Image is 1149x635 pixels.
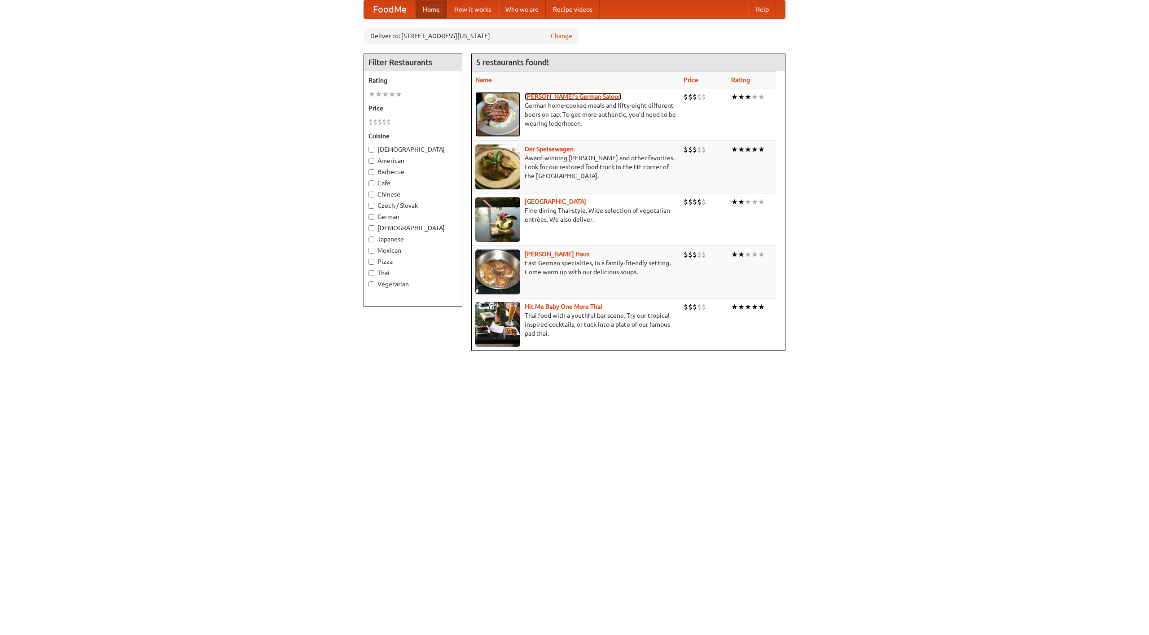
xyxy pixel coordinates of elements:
input: [DEMOGRAPHIC_DATA] [368,147,374,153]
li: $ [688,250,693,259]
li: $ [684,92,688,102]
li: $ [688,145,693,154]
p: Award-winning [PERSON_NAME] and other favorites. Look for our restored food truck in the NE corne... [475,153,676,180]
input: Japanese [368,236,374,242]
li: $ [697,145,702,154]
li: ★ [731,302,738,312]
label: Czech / Slovak [368,201,457,210]
li: ★ [758,145,765,154]
li: ★ [389,89,395,99]
label: Cafe [368,179,457,188]
li: $ [386,117,391,127]
li: $ [693,250,697,259]
li: ★ [758,197,765,207]
li: ★ [751,145,758,154]
a: Help [748,0,776,18]
input: Pizza [368,259,374,265]
a: Who we are [498,0,546,18]
img: satay.jpg [475,197,520,242]
a: Hit Me Baby One More Thai [525,303,602,310]
img: kohlhaus.jpg [475,250,520,294]
li: ★ [738,145,745,154]
li: $ [373,117,377,127]
label: Vegetarian [368,280,457,289]
label: Japanese [368,235,457,244]
a: How it works [447,0,498,18]
li: ★ [368,89,375,99]
label: Barbecue [368,167,457,176]
li: $ [684,302,688,312]
a: Name [475,76,492,83]
li: $ [684,197,688,207]
h5: Price [368,104,457,113]
li: $ [688,302,693,312]
input: Mexican [368,248,374,254]
li: ★ [745,197,751,207]
label: German [368,212,457,221]
a: [GEOGRAPHIC_DATA] [525,198,586,205]
li: $ [702,92,706,102]
li: $ [697,197,702,207]
label: Mexican [368,246,457,255]
ng-pluralize: 5 restaurants found! [476,58,549,66]
a: Der Speisewagen [525,145,574,153]
a: [PERSON_NAME] Haus [525,250,589,258]
li: $ [368,117,373,127]
p: Fine dining Thai-style. Wide selection of vegetarian entrées. We also deliver. [475,206,676,224]
li: $ [377,117,382,127]
input: German [368,214,374,220]
li: ★ [758,302,765,312]
li: $ [697,302,702,312]
li: $ [684,145,688,154]
a: FoodMe [364,0,416,18]
li: $ [702,197,706,207]
input: Vegetarian [368,281,374,287]
li: ★ [745,92,751,102]
li: $ [702,145,706,154]
li: ★ [738,302,745,312]
input: Cafe [368,180,374,186]
h5: Rating [368,76,457,85]
div: Deliver to: [STREET_ADDRESS][US_STATE] [364,28,579,44]
li: ★ [375,89,382,99]
input: Chinese [368,192,374,197]
li: ★ [751,92,758,102]
li: ★ [745,250,751,259]
li: ★ [731,92,738,102]
p: Thai food with a youthful bar scene. Try our tropical inspired cocktails, or tuck into a plate of... [475,311,676,338]
li: $ [697,92,702,102]
li: ★ [758,250,765,259]
p: East German specialties, in a family-friendly setting. Come warm up with our delicious soups. [475,258,676,276]
li: ★ [745,302,751,312]
a: Recipe videos [546,0,600,18]
li: ★ [745,145,751,154]
li: $ [382,117,386,127]
li: ★ [758,92,765,102]
li: ★ [395,89,402,99]
input: Barbecue [368,169,374,175]
li: $ [693,302,697,312]
label: American [368,156,457,165]
li: $ [688,197,693,207]
li: ★ [382,89,389,99]
h4: Filter Restaurants [364,53,462,71]
a: [PERSON_NAME]'s German Saloon [525,93,622,100]
input: [DEMOGRAPHIC_DATA] [368,225,374,231]
img: speisewagen.jpg [475,145,520,189]
li: ★ [731,197,738,207]
li: $ [697,250,702,259]
li: ★ [751,250,758,259]
input: American [368,158,374,164]
img: esthers.jpg [475,92,520,137]
h5: Cuisine [368,131,457,140]
label: Thai [368,268,457,277]
li: $ [702,250,706,259]
input: Thai [368,270,374,276]
li: $ [684,250,688,259]
input: Czech / Slovak [368,203,374,209]
li: $ [688,92,693,102]
a: Change [551,31,572,40]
